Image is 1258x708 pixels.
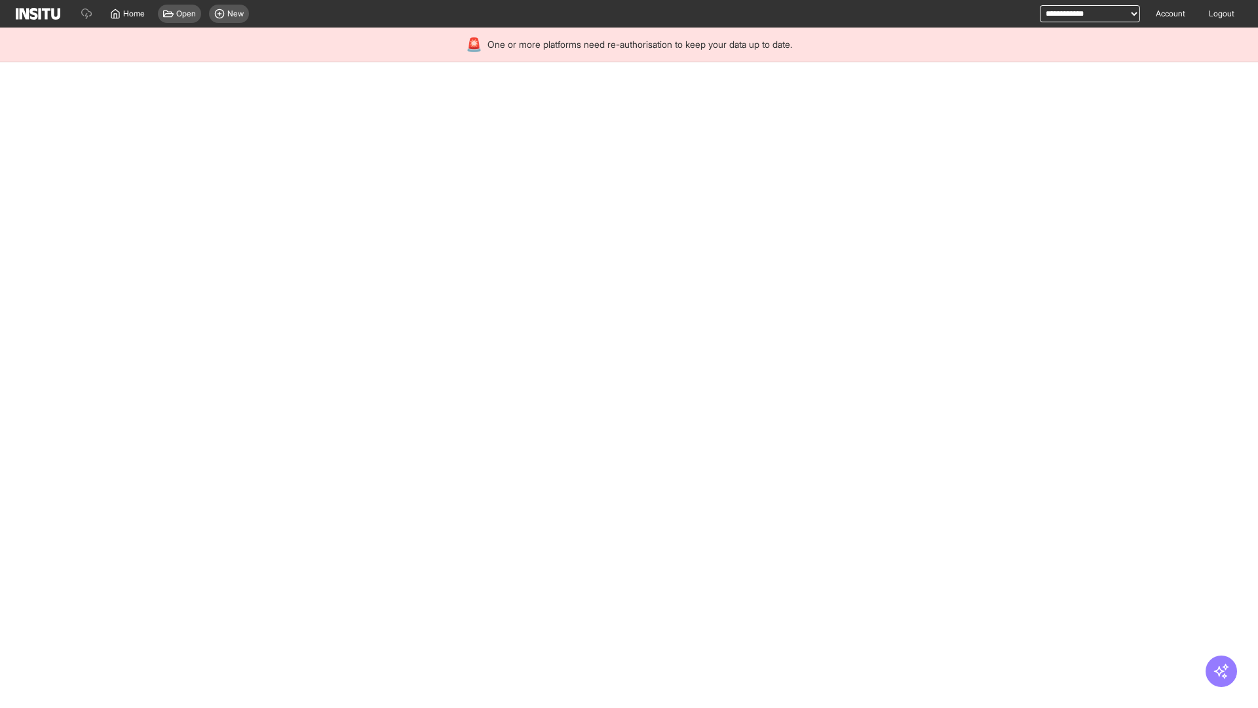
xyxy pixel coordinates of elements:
[16,8,60,20] img: Logo
[227,9,244,19] span: New
[466,35,482,54] div: 🚨
[176,9,196,19] span: Open
[487,38,792,51] span: One or more platforms need re-authorisation to keep your data up to date.
[123,9,145,19] span: Home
